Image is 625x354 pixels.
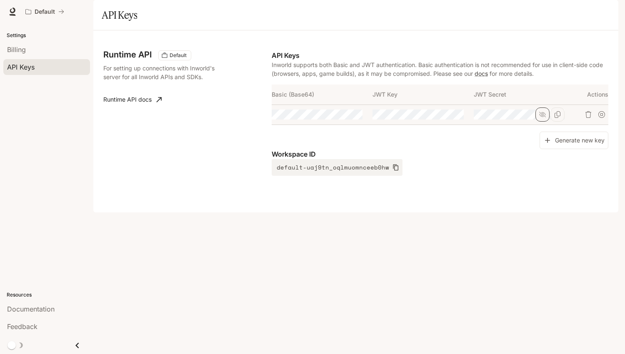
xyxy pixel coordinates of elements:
[100,91,165,108] a: Runtime API docs
[582,108,595,121] button: Delete API key
[272,159,402,176] button: default-uaj9tn_oqlmuomnceeb0hw
[103,50,152,59] h3: Runtime API
[272,50,608,60] p: API Keys
[22,3,68,20] button: All workspaces
[102,7,137,23] h1: API Keys
[103,64,225,81] p: For setting up connections with Inworld's server for all Inworld APIs and SDKs.
[575,85,608,105] th: Actions
[166,52,190,59] span: Default
[540,132,608,150] button: Generate new key
[372,85,473,105] th: JWT Key
[272,85,372,105] th: Basic (Base64)
[272,149,608,159] p: Workspace ID
[595,108,608,121] button: Suspend API key
[474,85,575,105] th: JWT Secret
[475,70,488,77] a: docs
[272,60,608,78] p: Inworld supports both Basic and JWT authentication. Basic authentication is not recommended for u...
[35,8,55,15] p: Default
[550,107,565,122] button: Copy Secret
[158,50,191,60] div: These keys will apply to your current workspace only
